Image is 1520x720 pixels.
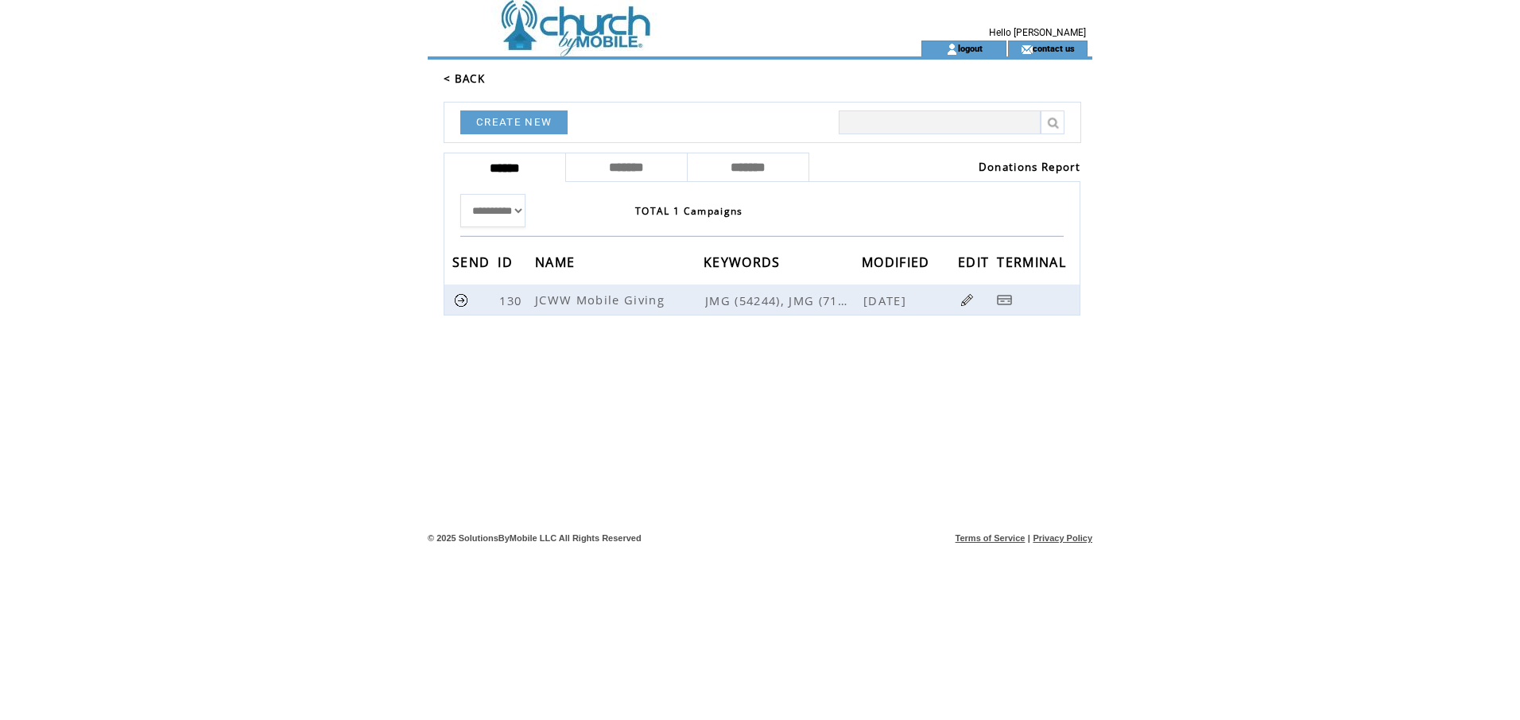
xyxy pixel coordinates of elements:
[1028,533,1030,543] span: |
[635,204,743,218] span: TOTAL 1 Campaigns
[428,533,642,543] span: © 2025 SolutionsByMobile LLC All Rights Reserved
[498,250,517,279] span: ID
[946,43,958,56] img: account_icon.gif
[498,257,517,266] a: ID
[535,292,669,308] span: JCWW Mobile Giving
[989,27,1086,38] span: Hello [PERSON_NAME]
[444,72,485,86] a: < BACK
[1021,43,1033,56] img: contact_us_icon.gif
[997,250,1070,279] span: TERMINAL
[958,250,993,279] span: EDIT
[499,292,525,308] span: 130
[704,250,785,279] span: KEYWORDS
[704,257,785,266] a: KEYWORDS
[535,250,579,279] span: NAME
[1033,533,1092,543] a: Privacy Policy
[862,250,934,279] span: MODIFIED
[535,257,579,266] a: NAME
[863,292,910,308] span: [DATE]
[958,43,983,53] a: logout
[1033,43,1075,53] a: contact us
[956,533,1026,543] a: Terms of Service
[862,257,934,266] a: MODIFIED
[460,110,568,134] a: CREATE NEW
[705,292,860,308] span: JMG (54244), JMG (71441-US)
[979,160,1080,174] a: Donations Report
[452,250,494,279] span: SEND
